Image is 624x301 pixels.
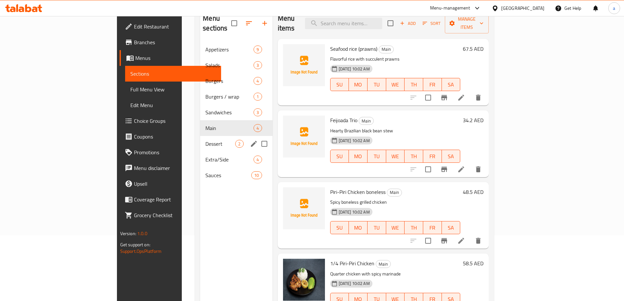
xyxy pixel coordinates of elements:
[205,124,254,132] div: Main
[501,5,544,12] div: [GEOGRAPHIC_DATA]
[200,136,272,152] div: Dessert2edit
[254,77,262,85] div: items
[283,259,325,301] img: 1/4 Piri-Piri Chicken
[436,233,452,249] button: Branch-specific-item
[421,162,435,176] span: Select to update
[349,221,368,234] button: MO
[236,141,243,147] span: 2
[200,120,272,136] div: Main4
[423,20,441,27] span: Sort
[450,15,483,31] span: Manage items
[368,78,386,91] button: TU
[463,187,483,197] h6: 48.5 AED
[125,97,221,113] a: Edit Menu
[430,4,470,12] div: Menu-management
[405,78,423,91] button: TH
[120,160,221,176] a: Menu disclaimer
[405,150,423,163] button: TH
[368,221,386,234] button: TU
[200,152,272,167] div: Extra/Side4
[457,94,465,102] a: Edit menu item
[330,150,349,163] button: SU
[418,18,445,28] span: Sort items
[120,176,221,192] a: Upsell
[254,157,261,163] span: 4
[249,139,259,149] button: edit
[205,46,254,53] span: Appetizers
[235,140,243,148] div: items
[254,125,261,131] span: 4
[389,152,402,161] span: WE
[125,66,221,82] a: Sections
[241,15,257,31] span: Sort sections
[397,18,418,28] button: Add
[130,70,216,78] span: Sections
[442,78,461,91] button: SA
[470,161,486,177] button: delete
[333,152,347,161] span: SU
[200,73,272,89] div: Burgers4
[445,13,489,33] button: Manage items
[370,152,384,161] span: TU
[134,148,216,156] span: Promotions
[370,80,384,89] span: TU
[120,240,150,249] span: Get support on:
[134,180,216,188] span: Upsell
[254,47,261,53] span: 9
[120,192,221,207] a: Coverage Report
[120,207,221,223] a: Grocery Checklist
[336,280,372,287] span: [DATE] 10:02 AM
[349,150,368,163] button: MO
[336,209,372,215] span: [DATE] 10:02 AM
[205,77,254,85] span: Burgers
[254,62,261,68] span: 3
[330,127,461,135] p: Hearty Brazilian black bean stew
[330,258,374,268] span: 1/4 Piri-Piri Chicken
[283,44,325,86] img: Seafood rice (prawns)
[470,90,486,105] button: delete
[613,5,615,12] span: a
[200,42,272,57] div: Appetizers9
[386,150,405,163] button: WE
[376,260,391,268] div: Main
[200,89,272,104] div: Burgers / wrap1
[205,171,251,179] span: Sauces
[134,133,216,141] span: Coupons
[120,229,136,238] span: Version:
[426,80,439,89] span: FR
[399,20,417,27] span: Add
[254,93,262,101] div: items
[421,18,442,28] button: Sort
[254,78,261,84] span: 4
[134,211,216,219] span: Grocery Checklist
[407,223,421,233] span: TH
[200,57,272,73] div: Salads3
[278,13,297,33] h2: Menu items
[376,260,390,268] span: Main
[254,61,262,69] div: items
[407,152,421,161] span: TH
[254,156,262,163] div: items
[200,39,272,186] nav: Menu sections
[134,38,216,46] span: Branches
[359,117,373,125] span: Main
[120,19,221,34] a: Edit Restaurant
[330,270,461,278] p: Quarter chicken with spicy marinade
[463,116,483,125] h6: 34.2 AED
[442,150,461,163] button: SA
[254,94,261,100] span: 1
[436,161,452,177] button: Branch-specific-item
[330,187,386,197] span: Piri-Piri Chicken boneless
[457,237,465,245] a: Edit menu item
[386,221,405,234] button: WE
[397,18,418,28] span: Add item
[426,223,439,233] span: FR
[423,221,442,234] button: FR
[257,15,273,31] button: Add section
[330,55,461,63] p: Flavorful rice with succulent prawns
[205,61,254,69] div: Salads
[205,93,254,101] div: Burgers / wrap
